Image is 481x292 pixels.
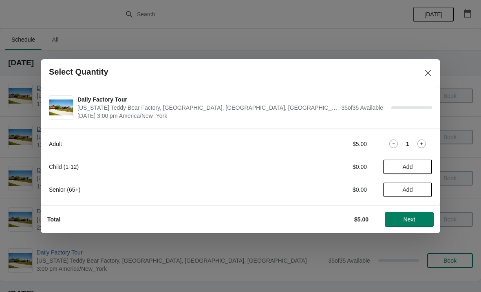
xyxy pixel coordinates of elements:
span: Next [404,216,415,223]
div: Senior (65+) [49,186,275,194]
span: Add [403,164,413,170]
strong: 1 [406,140,409,148]
h2: Select Quantity [49,67,108,77]
div: Child (1-12) [49,163,275,171]
span: [US_STATE] Teddy Bear Factory, [GEOGRAPHIC_DATA], [GEOGRAPHIC_DATA], [GEOGRAPHIC_DATA] [77,104,337,112]
img: Daily Factory Tour | Vermont Teddy Bear Factory, Shelburne Road, Shelburne, VT, USA | September 1... [49,100,73,115]
div: $0.00 [291,163,367,171]
span: [DATE] 3:00 pm America/New_York [77,112,337,120]
button: Next [385,212,434,227]
span: 35 of 35 Available [341,104,383,111]
span: Add [403,186,413,193]
button: Add [383,159,432,174]
div: $0.00 [291,186,367,194]
div: Adult [49,140,275,148]
span: Daily Factory Tour [77,95,337,104]
strong: $5.00 [354,216,368,223]
div: $5.00 [291,140,367,148]
button: Close [421,66,435,80]
button: Add [383,182,432,197]
strong: Total [47,216,60,223]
